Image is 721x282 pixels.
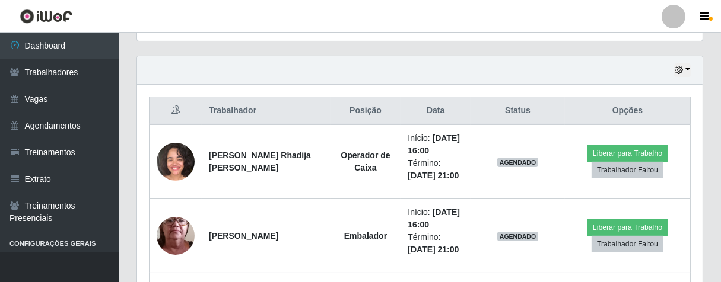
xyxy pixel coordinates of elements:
li: Término: [408,157,463,182]
th: Posição [331,97,401,125]
th: Trabalhador [202,97,331,125]
th: Opções [565,97,690,125]
img: 1752258111959.jpeg [157,143,195,181]
span: AGENDADO [497,232,539,241]
span: AGENDADO [497,158,539,167]
button: Liberar para Trabalho [587,145,668,162]
th: Status [471,97,565,125]
img: 1744294731442.jpeg [157,194,195,278]
button: Trabalhador Faltou [592,162,663,178]
button: Liberar para Trabalho [587,219,668,236]
time: [DATE] 21:00 [408,245,459,254]
strong: Operador de Caixa [341,150,390,172]
time: [DATE] 16:00 [408,207,460,229]
li: Início: [408,132,463,157]
strong: Embalador [344,231,387,241]
li: Início: [408,206,463,231]
th: Data [401,97,471,125]
strong: [PERSON_NAME] [209,231,278,241]
time: [DATE] 21:00 [408,171,459,180]
time: [DATE] 16:00 [408,133,460,155]
button: Trabalhador Faltou [592,236,663,252]
img: CoreUI Logo [20,9,72,24]
strong: [PERSON_NAME] Rhadija [PERSON_NAME] [209,150,311,172]
li: Término: [408,231,463,256]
